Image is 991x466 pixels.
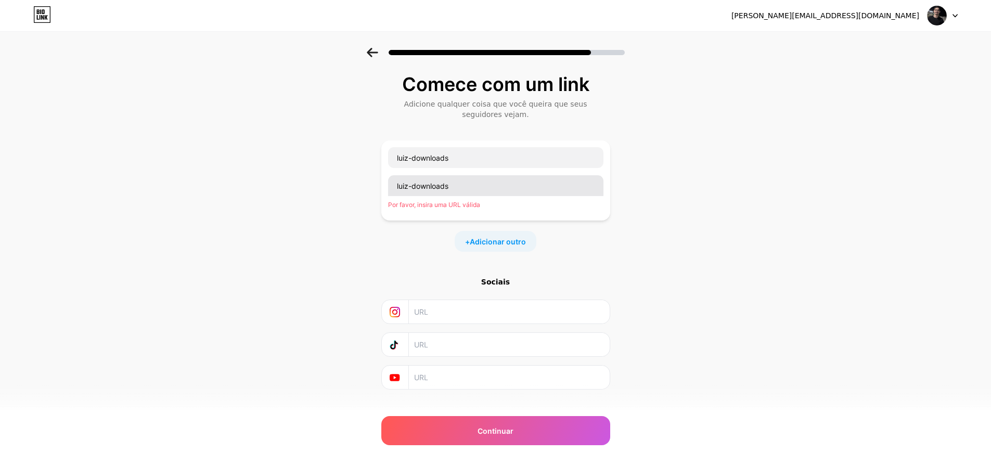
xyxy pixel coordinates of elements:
[465,237,470,246] font: +
[388,147,603,168] input: Nome do link
[478,426,513,435] font: Continuar
[470,237,526,246] font: Adicionar outro
[404,100,587,119] font: Adicione qualquer coisa que você queira que seus seguidores vejam.
[481,278,510,286] font: Sociais
[414,300,603,323] input: URL
[414,366,603,389] input: URL
[402,73,589,96] font: Comece com um link
[414,333,603,356] input: URL
[731,11,919,20] font: [PERSON_NAME][EMAIL_ADDRESS][DOMAIN_NAME]
[388,201,480,209] font: Por favor, insira uma URL válida
[927,6,947,25] img: Luiz Padilha
[388,175,603,196] input: URL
